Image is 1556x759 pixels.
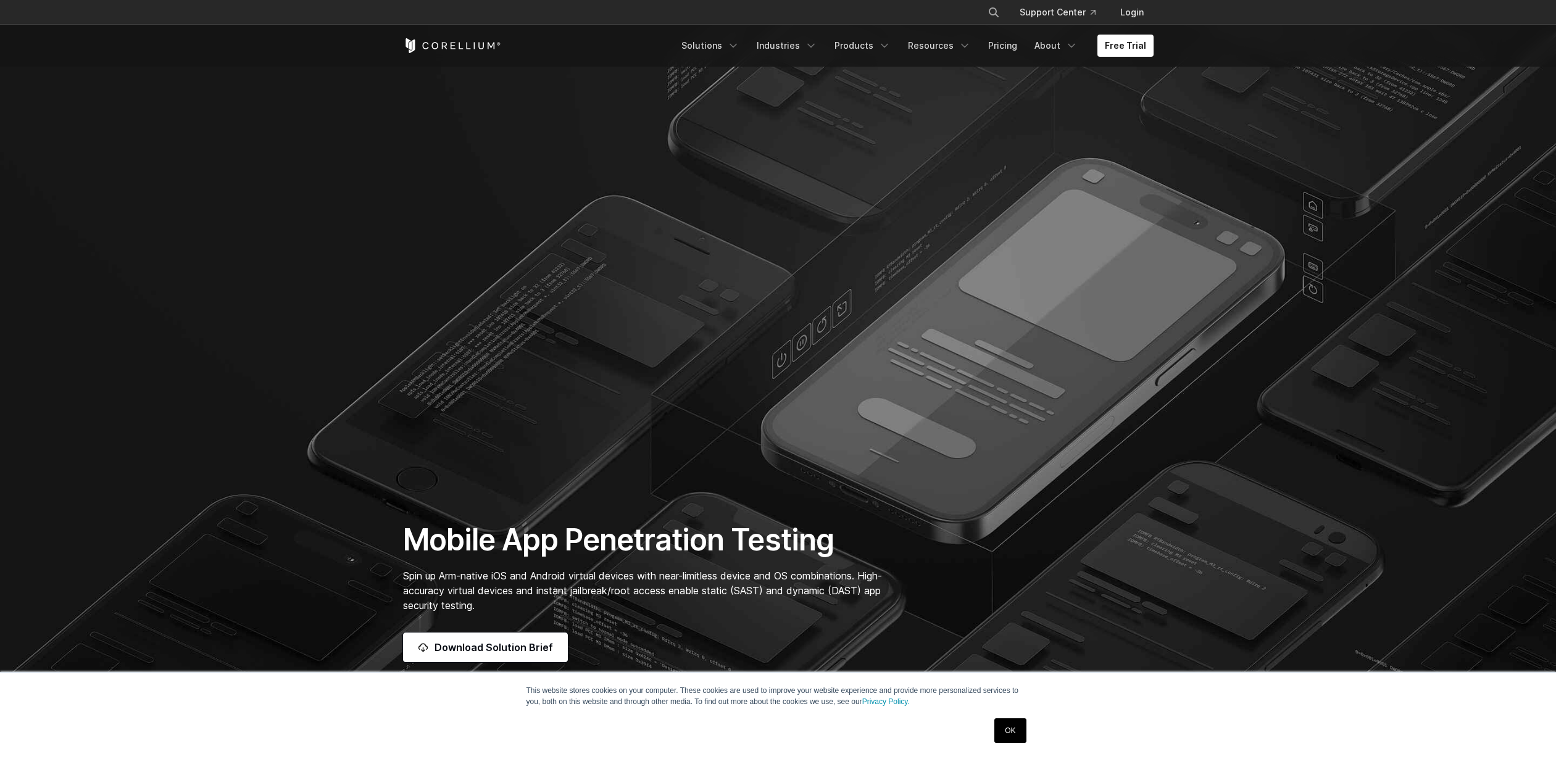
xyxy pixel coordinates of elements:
[1110,1,1154,23] a: Login
[674,35,1154,57] div: Navigation Menu
[994,718,1026,743] a: OK
[403,632,568,662] a: Download Solution Brief
[1097,35,1154,57] a: Free Trial
[862,697,910,706] a: Privacy Policy.
[403,570,882,612] span: Spin up Arm-native iOS and Android virtual devices with near-limitless device and OS combinations...
[749,35,825,57] a: Industries
[674,35,747,57] a: Solutions
[983,1,1005,23] button: Search
[1010,1,1105,23] a: Support Center
[435,640,553,655] span: Download Solution Brief
[403,521,895,558] h1: Mobile App Penetration Testing
[403,38,501,53] a: Corellium Home
[973,1,1154,23] div: Navigation Menu
[827,35,898,57] a: Products
[901,35,978,57] a: Resources
[526,685,1030,707] p: This website stores cookies on your computer. These cookies are used to improve your website expe...
[1027,35,1085,57] a: About
[981,35,1025,57] a: Pricing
